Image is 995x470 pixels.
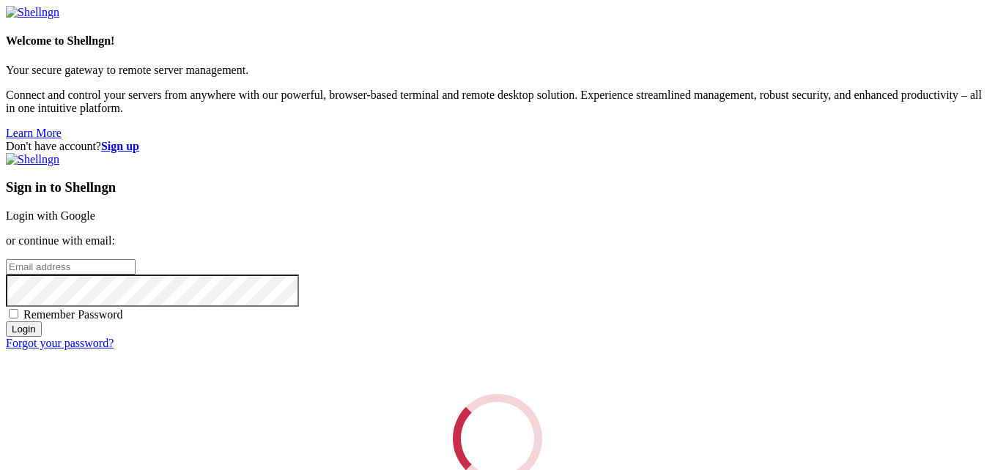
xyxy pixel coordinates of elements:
[9,309,18,318] input: Remember Password
[23,308,123,321] span: Remember Password
[6,209,95,222] a: Login with Google
[6,179,989,195] h3: Sign in to Shellngn
[6,140,989,153] div: Don't have account?
[6,234,989,247] p: or continue with email:
[6,153,59,166] img: Shellngn
[6,34,989,48] h4: Welcome to Shellngn!
[6,259,136,275] input: Email address
[6,127,62,139] a: Learn More
[101,140,139,152] a: Sign up
[6,321,42,337] input: Login
[6,89,989,115] p: Connect and control your servers from anywhere with our powerful, browser-based terminal and remo...
[6,337,114,349] a: Forgot your password?
[6,6,59,19] img: Shellngn
[6,64,989,77] p: Your secure gateway to remote server management.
